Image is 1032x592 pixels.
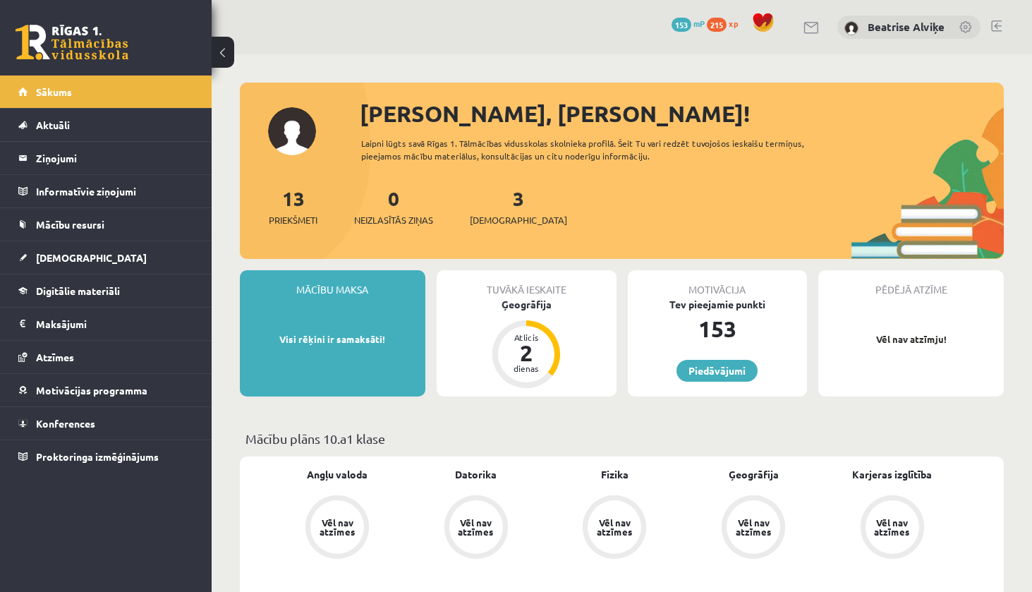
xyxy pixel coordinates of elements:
[36,284,120,297] span: Digitālie materiāli
[269,186,317,227] a: 13Priekšmeti
[307,467,368,482] a: Angļu valoda
[844,21,858,35] img: Beatrise Alviķe
[36,85,72,98] span: Sākums
[437,297,617,312] div: Ģeogrāfija
[456,518,496,536] div: Vēl nav atzīmes
[407,495,546,562] a: Vēl nav atzīmes
[247,332,418,346] p: Visi rēķini ir samaksāti!
[505,364,547,373] div: dienas
[818,270,1004,297] div: Pēdējā atzīme
[18,308,194,340] a: Maksājumi
[36,308,194,340] legend: Maksājumi
[18,407,194,440] a: Konferences
[672,18,705,29] a: 153 mP
[268,495,407,562] a: Vēl nav atzīmes
[18,274,194,307] a: Digitālie materiāli
[354,213,433,227] span: Neizlasītās ziņas
[595,518,634,536] div: Vēl nav atzīmes
[240,270,425,297] div: Mācību maksa
[545,495,684,562] a: Vēl nav atzīmes
[36,251,147,264] span: [DEMOGRAPHIC_DATA]
[18,341,194,373] a: Atzīmes
[729,18,738,29] span: xp
[734,518,773,536] div: Vēl nav atzīmes
[18,440,194,473] a: Proktoringa izmēģinājums
[437,270,617,297] div: Tuvākā ieskaite
[354,186,433,227] a: 0Neizlasītās ziņas
[245,429,998,448] p: Mācību plāns 10.a1 klase
[470,213,567,227] span: [DEMOGRAPHIC_DATA]
[18,241,194,274] a: [DEMOGRAPHIC_DATA]
[18,75,194,108] a: Sākums
[852,467,932,482] a: Karjeras izglītība
[36,417,95,430] span: Konferences
[505,342,547,364] div: 2
[455,467,497,482] a: Datorika
[36,384,147,397] span: Motivācijas programma
[36,119,70,131] span: Aktuāli
[360,97,1004,131] div: [PERSON_NAME], [PERSON_NAME]!
[601,467,629,482] a: Fizika
[317,518,357,536] div: Vēl nav atzīmes
[18,109,194,141] a: Aktuāli
[628,270,808,297] div: Motivācija
[684,495,823,562] a: Vēl nav atzīmes
[693,18,705,29] span: mP
[729,467,779,482] a: Ģeogrāfija
[269,213,317,227] span: Priekšmeti
[36,450,159,463] span: Proktoringa izmēģinājums
[672,18,691,32] span: 153
[470,186,567,227] a: 3[DEMOGRAPHIC_DATA]
[822,495,961,562] a: Vēl nav atzīmes
[873,518,912,536] div: Vēl nav atzīmes
[628,297,808,312] div: Tev pieejamie punkti
[18,208,194,241] a: Mācību resursi
[18,374,194,406] a: Motivācijas programma
[36,218,104,231] span: Mācību resursi
[16,25,128,60] a: Rīgas 1. Tālmācības vidusskola
[707,18,745,29] a: 215 xp
[36,351,74,363] span: Atzīmes
[868,20,945,34] a: Beatrise Alviķe
[18,175,194,207] a: Informatīvie ziņojumi
[825,332,997,346] p: Vēl nav atzīmju!
[36,142,194,174] legend: Ziņojumi
[18,142,194,174] a: Ziņojumi
[505,333,547,342] div: Atlicis
[628,312,808,346] div: 153
[707,18,727,32] span: 215
[361,137,820,162] div: Laipni lūgts savā Rīgas 1. Tālmācības vidusskolas skolnieka profilā. Šeit Tu vari redzēt tuvojošo...
[36,175,194,207] legend: Informatīvie ziņojumi
[676,360,758,382] a: Piedāvājumi
[437,297,617,390] a: Ģeogrāfija Atlicis 2 dienas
